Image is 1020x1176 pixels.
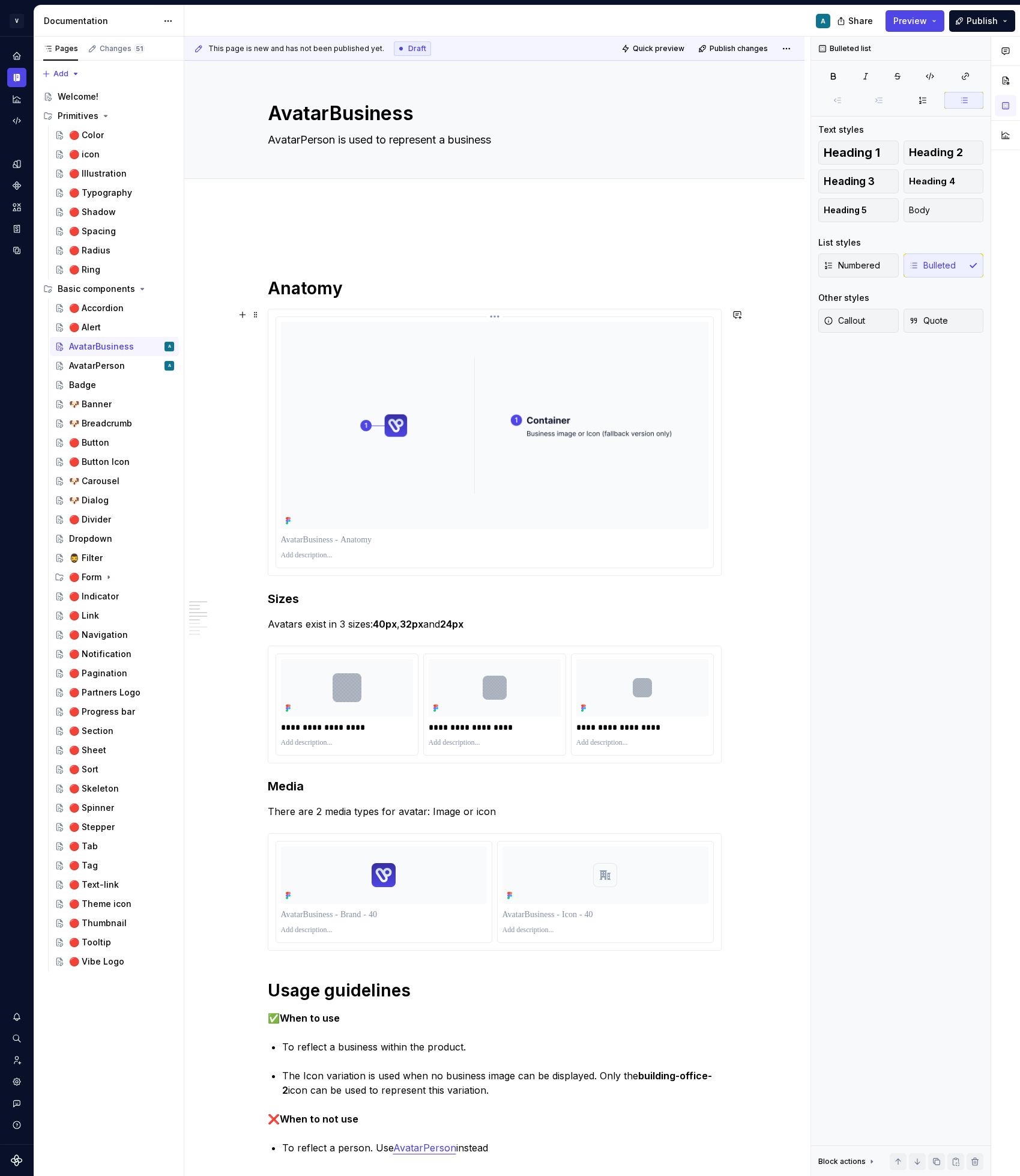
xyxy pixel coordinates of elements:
span: Publish changes [710,44,768,53]
span: Heading 5 [824,204,867,216]
div: Text styles [818,124,864,136]
div: Block actions [818,1157,866,1166]
div: Welcome! [58,91,98,103]
div: 🔴 Skeleton [69,783,119,795]
strong: 24px [440,618,463,630]
a: 🐶 Dialog [50,491,179,510]
h1: Usage guidelines [268,980,722,1001]
span: Quote [909,315,948,327]
div: V [10,14,24,28]
a: Dropdown [50,529,179,548]
div: Other styles [818,292,869,304]
span: Add [53,69,68,79]
h3: Sizes [268,590,722,607]
div: 🔴 Spacing [69,225,116,237]
div: Components [7,176,26,195]
div: 🔴 Button [69,437,109,449]
button: Heading 5 [818,198,899,222]
a: 🔴 Link [50,606,179,625]
div: 🔴 Divider [69,514,111,526]
a: AvatarBusinessA [50,337,179,356]
a: 🔴 Skeleton [50,779,179,798]
a: 🔴 Vibe Logo [50,952,179,971]
a: 🔴 icon [50,145,179,164]
div: 🔴 Accordion [69,302,124,314]
span: Preview [893,15,927,27]
button: Contact support [7,1094,26,1113]
div: Primitives [38,106,179,126]
div: 🔴 Stepper [69,821,115,833]
a: 🔴 Divider [50,510,179,529]
button: Heading 3 [818,169,899,193]
a: Settings [7,1072,26,1091]
a: 🔴 Section [50,721,179,741]
div: 🐶 Dialog [69,494,109,506]
span: Heading 2 [909,147,963,159]
div: Basic components [58,283,135,295]
a: 🔴 Tag [50,856,179,875]
a: 🔴 Sort [50,760,179,779]
div: 🔴 Alert [69,321,101,333]
a: 🔴 Illustration [50,164,179,183]
a: AvatarPersonA [50,356,179,375]
p: Avatars exist in 3 sizes: , and [268,617,722,631]
button: Publish changes [695,40,773,57]
div: Block actions [818,1153,877,1170]
button: V [2,8,31,34]
span: Share [848,15,873,27]
div: Basic components [38,279,179,299]
a: Welcome! [38,87,179,106]
span: Numbered [824,259,880,271]
div: 🔴 Theme icon [69,898,131,910]
div: 🔴 Tooltip [69,936,111,948]
div: 🔴 Section [69,725,113,737]
a: 🔴 Ring [50,260,179,279]
a: Data sources [7,241,26,260]
p: There are 2 media types for avatar: Image or icon [268,804,722,819]
a: 🔴 Partners Logo [50,683,179,702]
button: Callout [818,309,899,333]
a: 🔴 Color [50,126,179,145]
div: Analytics [7,89,26,109]
div: 🐶 Breadcrumb [69,417,132,429]
button: Heading 4 [904,169,984,193]
p: To reflect a person. Use instead [282,1141,722,1169]
div: Primitives [58,110,98,122]
span: Heading 1 [824,147,880,159]
span: This page is new and has not been published yet. [208,44,384,53]
button: Search ⌘K [7,1029,26,1048]
a: 🔴 Thumbnail [50,914,179,933]
a: 🔴 Stepper [50,817,179,837]
a: Design tokens [7,154,26,174]
a: 🔴 Radius [50,241,179,260]
button: Notifications [7,1007,26,1026]
h1: Anatomy [268,277,722,299]
a: 🔴 Theme icon [50,894,179,914]
button: Preview [886,10,944,32]
div: Documentation [44,15,157,27]
span: 51 [134,44,145,53]
p: To reflect a business within the product. [282,1040,722,1054]
span: Heading 3 [824,175,875,187]
button: Share [831,10,881,32]
a: Supernova Logo [11,1154,23,1166]
div: 🔴 icon [69,148,100,160]
a: 🔴 Shadow [50,202,179,222]
button: Numbered [818,253,899,277]
div: 🔴 Illustration [69,168,127,180]
a: AvatarPerson [393,1142,456,1154]
a: 🔴 Sheet [50,741,179,760]
div: 🔴 Tag [69,859,98,871]
a: 🔴 Text-link [50,875,179,894]
a: 🔴 Tooltip [50,933,179,952]
a: 🔴 Typography [50,183,179,202]
div: AvatarPerson [69,360,125,372]
button: Heading 2 [904,141,984,165]
div: Pages [43,44,78,53]
button: Add [38,65,83,82]
strong: When to use [280,1012,340,1024]
a: 🔴 Button [50,433,179,452]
